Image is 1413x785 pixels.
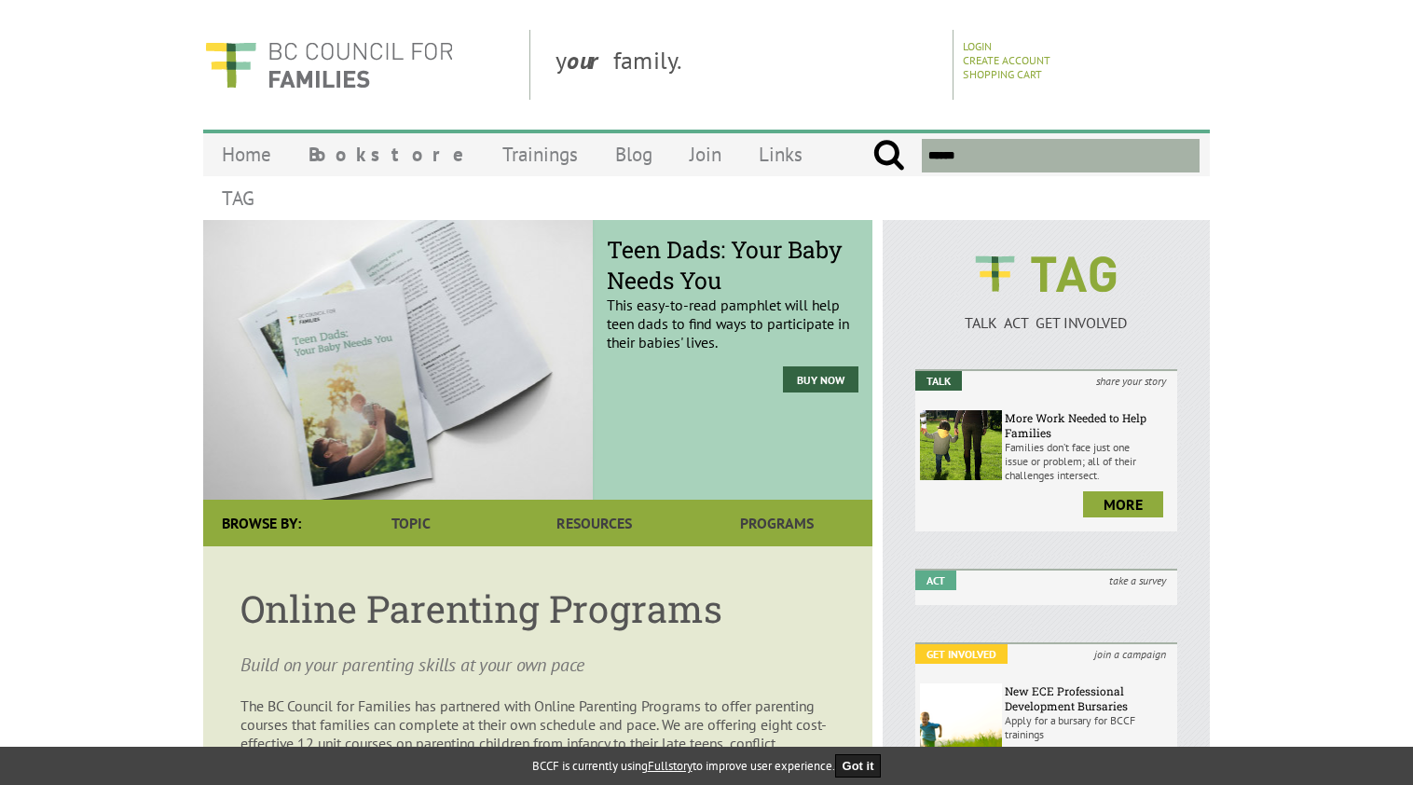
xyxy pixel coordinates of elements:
a: Trainings [484,132,597,176]
i: take a survey [1098,571,1177,590]
button: Got it [835,754,882,778]
strong: our [567,45,613,76]
p: This easy-to-read pamphlet will help teen dads to find ways to participate in their babies' lives. [607,249,858,351]
a: Bookstore [290,132,484,176]
a: more [1083,491,1163,517]
em: Act [915,571,956,590]
h6: New ECE Professional Development Bursaries [1005,683,1173,713]
a: Shopping Cart [963,67,1042,81]
a: Blog [597,132,671,176]
input: Submit [872,139,905,172]
p: Families don’t face just one issue or problem; all of their challenges intersect. [1005,440,1173,482]
a: Create Account [963,53,1050,67]
h1: Online Parenting Programs [240,584,835,633]
img: BCCF's TAG Logo [962,239,1130,310]
p: Build on your parenting skills at your own pace [240,652,835,678]
em: Talk [915,371,962,391]
a: Topic [320,500,502,546]
a: Programs [686,500,869,546]
em: Get Involved [915,644,1008,664]
a: Links [740,132,821,176]
a: TALK ACT GET INVOLVED [915,295,1177,332]
a: Login [963,39,992,53]
div: Browse By: [203,500,320,546]
span: Teen Dads: Your Baby Needs You [607,234,858,296]
a: Resources [502,500,685,546]
a: Home [203,132,290,176]
i: share your story [1085,371,1177,391]
a: TAG [203,176,273,220]
h6: More Work Needed to Help Families [1005,410,1173,440]
p: The BC Council for Families has partnered with Online Parenting Programs to offer parenting cours... [240,696,835,771]
img: BC Council for FAMILIES [203,30,455,100]
p: TALK ACT GET INVOLVED [915,313,1177,332]
p: Apply for a bursary for BCCF trainings [1005,713,1173,741]
div: y family. [541,30,953,100]
a: Buy Now [783,366,858,392]
a: Fullstory [648,758,693,774]
a: Join [671,132,740,176]
i: join a campaign [1083,644,1177,664]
